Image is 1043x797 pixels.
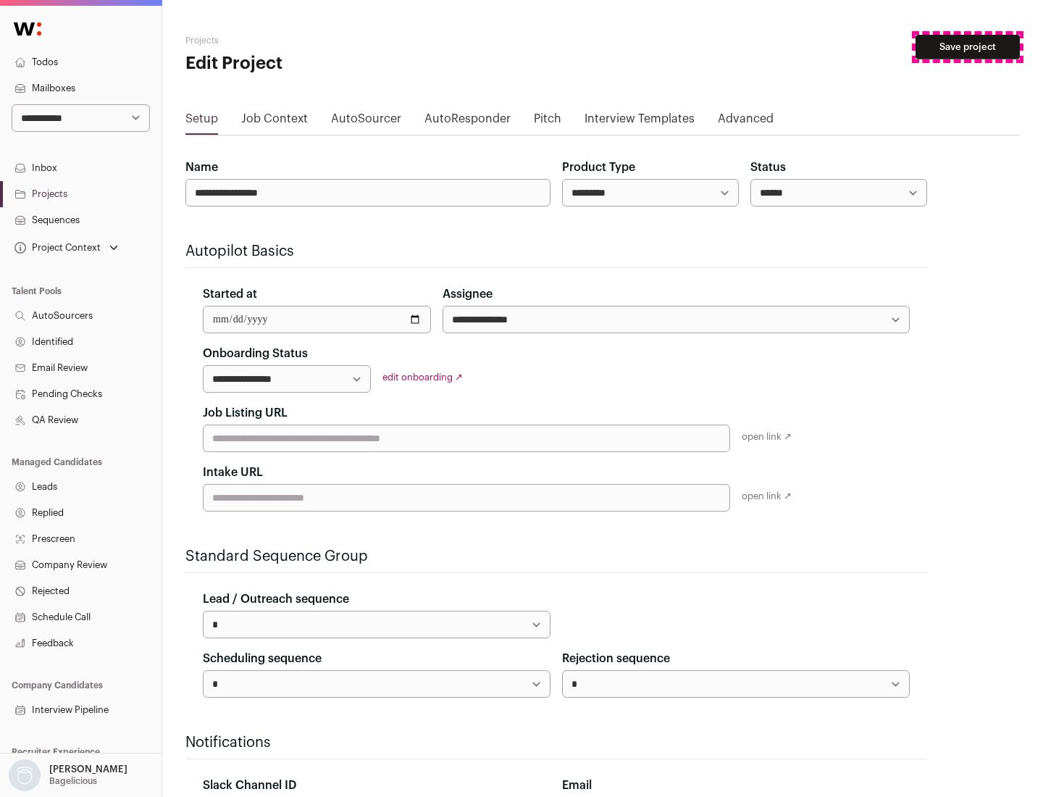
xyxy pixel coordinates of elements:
[9,759,41,791] img: nopic.png
[562,777,910,794] div: Email
[185,546,927,567] h2: Standard Sequence Group
[185,733,927,753] h2: Notifications
[12,238,121,258] button: Open dropdown
[562,650,670,667] label: Rejection sequence
[203,777,296,794] label: Slack Channel ID
[6,759,130,791] button: Open dropdown
[750,159,786,176] label: Status
[241,110,308,133] a: Job Context
[203,650,322,667] label: Scheduling sequence
[718,110,774,133] a: Advanced
[185,241,927,262] h2: Autopilot Basics
[424,110,511,133] a: AutoResponder
[203,464,263,481] label: Intake URL
[185,35,464,46] h2: Projects
[49,775,97,787] p: Bagelicious
[203,591,349,608] label: Lead / Outreach sequence
[185,110,218,133] a: Setup
[203,285,257,303] label: Started at
[6,14,49,43] img: Wellfound
[585,110,695,133] a: Interview Templates
[12,242,101,254] div: Project Context
[443,285,493,303] label: Assignee
[185,52,464,75] h1: Edit Project
[203,404,288,422] label: Job Listing URL
[185,159,218,176] label: Name
[49,764,127,775] p: [PERSON_NAME]
[331,110,401,133] a: AutoSourcer
[203,345,308,362] label: Onboarding Status
[534,110,561,133] a: Pitch
[382,372,463,382] a: edit onboarding ↗
[916,35,1020,59] button: Save project
[562,159,635,176] label: Product Type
